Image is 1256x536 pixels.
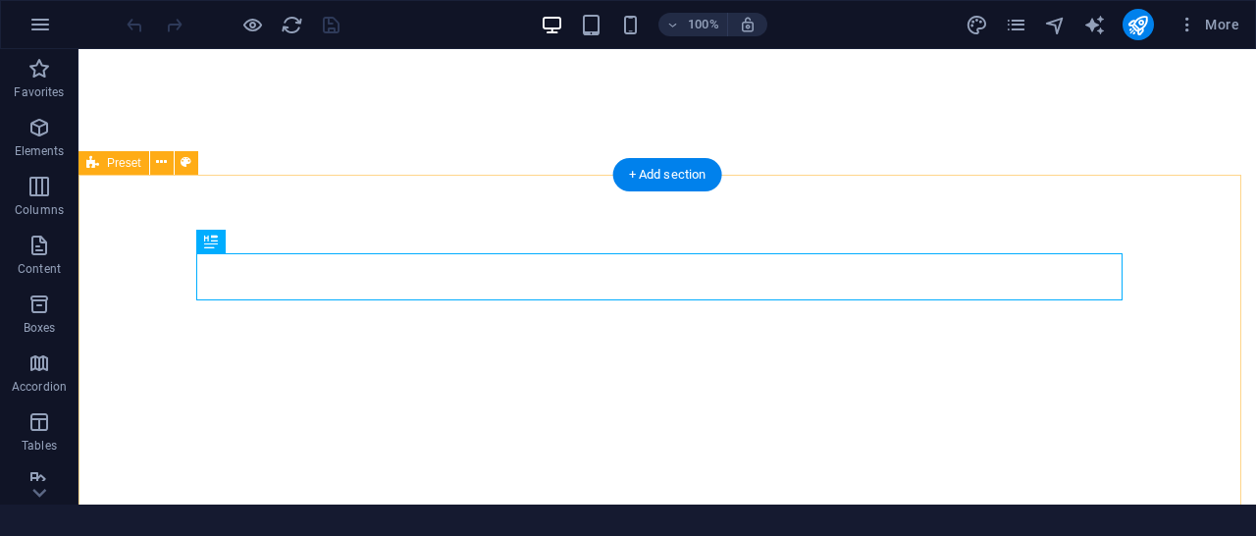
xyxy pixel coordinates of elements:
p: Elements [15,143,65,159]
i: Navigator [1044,14,1067,36]
p: Content [18,261,61,277]
div: + Add section [613,158,722,191]
i: AI Writer [1083,14,1106,36]
i: Design (Ctrl+Alt+Y) [966,14,988,36]
button: 100% [658,13,728,36]
p: Favorites [14,84,64,100]
i: Publish [1126,14,1149,36]
button: Click here to leave preview mode and continue editing [240,13,264,36]
span: Preset [107,157,141,169]
p: Columns [15,202,64,218]
p: Boxes [24,320,56,336]
button: publish [1123,9,1154,40]
p: Accordion [12,379,67,395]
button: reload [280,13,303,36]
button: design [966,13,989,36]
button: pages [1005,13,1028,36]
button: navigator [1044,13,1068,36]
button: text_generator [1083,13,1107,36]
h6: 100% [688,13,719,36]
i: Reload page [281,14,303,36]
span: More [1177,15,1239,34]
button: More [1170,9,1247,40]
i: Pages (Ctrl+Alt+S) [1005,14,1027,36]
p: Tables [22,438,57,454]
i: On resize automatically adjust zoom level to fit chosen device. [739,16,757,33]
